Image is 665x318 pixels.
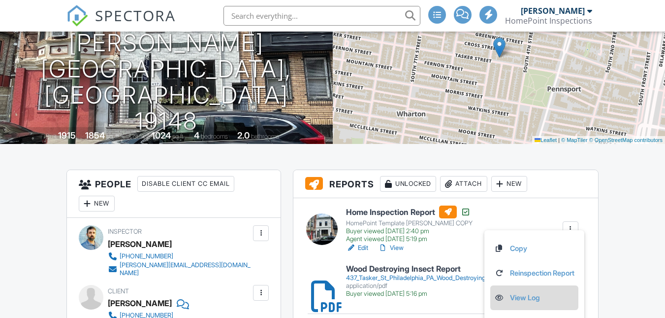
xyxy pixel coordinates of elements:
[346,290,537,298] div: Buyer viewed [DATE] 5:16 pm
[494,243,574,254] a: Copy
[346,227,473,235] div: Buyer viewed [DATE] 2:40 pm
[95,5,176,26] span: SPECTORA
[194,130,199,141] div: 4
[237,130,250,141] div: 2.0
[172,133,185,140] span: sq.ft.
[589,137,663,143] a: © OpenStreetMap contributors
[58,130,76,141] div: 1915
[46,133,57,140] span: Built
[79,196,115,212] div: New
[380,176,436,192] div: Unlocked
[561,137,588,143] a: © MapTiler
[346,243,368,253] a: Edit
[67,170,281,218] h3: People
[558,137,560,143] span: |
[494,268,574,279] a: Reinspection Report
[201,133,228,140] span: bedrooms
[108,228,142,235] span: Inspector
[346,282,537,290] div: application/pdf
[493,37,506,58] img: Marker
[440,176,487,192] div: Attach
[521,6,585,16] div: [PERSON_NAME]
[108,261,251,277] a: [PERSON_NAME][EMAIL_ADDRESS][DOMAIN_NAME]
[346,265,537,298] a: Wood Destroying Insect Report 437_Tasker_St_Philadelphia_PA_Wood_Destroying_Insect_Report.pdf app...
[66,13,176,34] a: SPECTORA
[152,130,171,141] div: 1024
[494,292,574,303] a: View Log
[346,274,537,282] div: 437_Tasker_St_Philadelphia_PA_Wood_Destroying_Insect_Report.pdf
[108,237,172,251] div: [PERSON_NAME]
[120,261,251,277] div: [PERSON_NAME][EMAIL_ADDRESS][DOMAIN_NAME]
[491,176,527,192] div: New
[378,243,404,253] a: View
[106,133,120,140] span: sq. ft.
[251,133,279,140] span: bathrooms
[293,170,598,198] h3: Reports
[346,265,537,274] h6: Wood Destroying Insect Report
[346,206,473,243] a: Home Inspection Report HomePoint Template [PERSON_NAME] COPY Buyer viewed [DATE] 2:40 pm Agent vi...
[137,176,234,192] div: Disable Client CC Email
[346,235,473,243] div: Agent viewed [DATE] 5:19 pm
[129,133,150,140] span: Lot Size
[120,252,173,260] div: [PHONE_NUMBER]
[346,206,473,218] h6: Home Inspection Report
[108,287,129,295] span: Client
[85,130,105,141] div: 1854
[505,16,592,26] div: HomePoint Inspections
[66,5,88,27] img: The Best Home Inspection Software - Spectora
[223,6,420,26] input: Search everything...
[108,251,251,261] a: [PHONE_NUMBER]
[346,219,473,227] div: HomePoint Template [PERSON_NAME] COPY
[108,296,172,311] div: [PERSON_NAME]
[535,137,557,143] a: Leaflet
[16,4,317,134] h1: [STREET_ADDRESS][PERSON_NAME] [GEOGRAPHIC_DATA], [GEOGRAPHIC_DATA] 19148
